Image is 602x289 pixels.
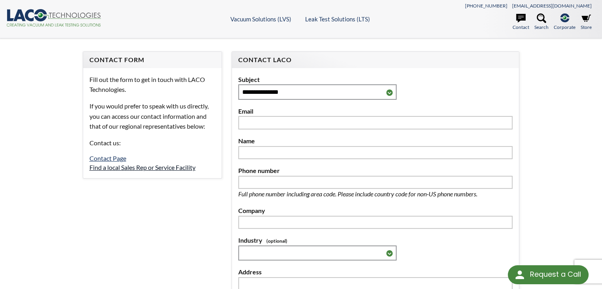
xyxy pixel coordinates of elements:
label: Subject [238,74,513,85]
a: Vacuum Solutions (LVS) [230,15,291,23]
h4: Contact LACO [238,56,513,64]
label: Name [238,136,513,146]
p: Full phone number including area code. Please include country code for non-US phone numbers. [238,189,503,199]
a: Store [581,13,592,31]
h4: Contact Form [89,56,215,64]
a: Contact [513,13,529,31]
label: Phone number [238,165,513,176]
a: Leak Test Solutions (LTS) [305,15,370,23]
a: Contact Page [89,154,126,162]
label: Company [238,205,513,216]
a: [PHONE_NUMBER] [465,3,507,9]
label: Industry [238,235,513,245]
label: Address [238,267,513,277]
span: Corporate [554,23,575,31]
p: Fill out the form to get in touch with LACO Technologies. [89,74,215,95]
p: Contact us: [89,138,215,148]
a: [EMAIL_ADDRESS][DOMAIN_NAME] [512,3,592,9]
div: Request a Call [508,265,589,284]
a: Search [534,13,549,31]
p: If you would prefer to speak with us directly, you can access our contact information and that of... [89,101,215,131]
img: round button [513,268,526,281]
a: Find a local Sales Rep or Service Facility [89,164,196,171]
div: Request a Call [530,265,581,283]
label: Email [238,106,513,116]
